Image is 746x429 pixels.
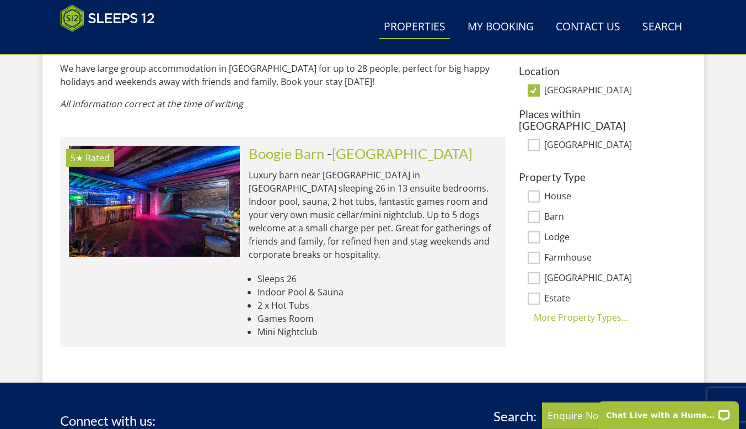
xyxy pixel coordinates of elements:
[257,325,497,338] li: Mini Nightclub
[544,273,678,285] label: [GEOGRAPHIC_DATA]
[257,312,497,325] li: Games Room
[249,168,497,261] p: Luxury barn near [GEOGRAPHIC_DATA] in [GEOGRAPHIC_DATA] sleeping 26 in 13 ensuite bedrooms. Indoo...
[69,146,240,256] img: Boogie-Barn-nottinghamshire-holiday-home-accomodation-sleeping-13.original.jpg
[544,140,678,152] label: [GEOGRAPHIC_DATA]
[69,146,240,256] a: 5★ Rated
[548,408,713,422] p: Enquire Now
[257,272,497,285] li: Sleeps 26
[55,39,170,48] iframe: Customer reviews powered by Trustpilot
[519,108,678,131] h3: Places within [GEOGRAPHIC_DATA]
[85,152,110,164] span: Rated
[551,15,625,40] a: Contact Us
[544,252,678,264] label: Farmhouse
[544,293,678,305] label: Estate
[519,65,678,77] h3: Location
[249,145,324,162] a: Boogie Barn
[544,191,678,203] label: House
[60,4,155,32] img: Sleeps 12
[60,414,155,428] h3: Connect with us:
[519,171,678,183] h3: Property Type
[332,145,473,162] a: [GEOGRAPHIC_DATA]
[257,285,497,299] li: Indoor Pool & Sauna
[71,152,83,164] span: Boogie Barn has a 5 star rating under the Quality in Tourism Scheme
[493,409,686,423] h3: Search:
[591,394,746,429] iframe: LiveChat chat widget
[519,311,678,324] div: More Property Types...
[544,232,678,244] label: Lodge
[379,15,450,40] a: Properties
[544,211,678,224] label: Barn
[60,98,243,110] em: All information correct at the time of writing
[60,62,506,88] p: We have large group accommodation in [GEOGRAPHIC_DATA] for up to 28 people, perfect for big happy...
[257,299,497,312] li: 2 x Hot Tubs
[463,15,538,40] a: My Booking
[327,145,473,162] span: -
[638,15,686,40] a: Search
[544,85,678,97] label: [GEOGRAPHIC_DATA]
